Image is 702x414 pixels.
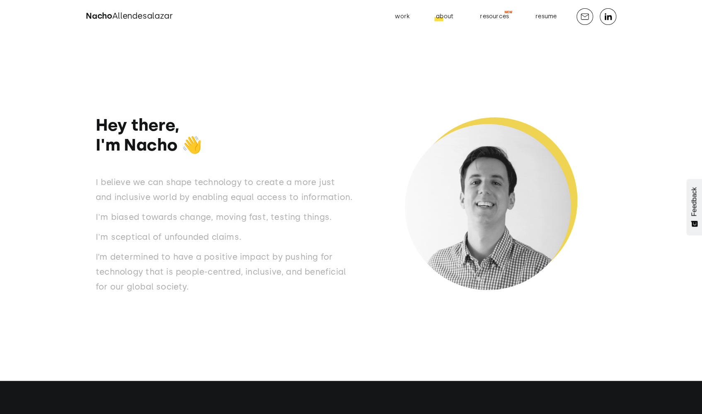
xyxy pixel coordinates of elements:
a: resume [529,10,563,23]
h1: I'm Nacho 👋 [96,115,353,155]
p: I’m determined to have a positive impact by pushing for technology that is people-centred, inclus... [96,249,353,294]
a: resources [473,10,516,23]
div: resume [535,11,557,22]
span: Allendesalazar [112,11,172,21]
a: about [429,10,460,23]
span: Hey there, [96,115,179,135]
button: Feedback - Show survey [686,179,702,235]
p: I'm biased towards change, moving fast, testing things. [96,209,353,224]
div: about [436,11,453,22]
h2: Nacho [86,10,172,23]
span: Feedback [690,187,698,216]
div: resources [480,11,509,22]
div: work [395,11,409,22]
a: work [388,10,416,23]
p: I'm sceptical of unfounded claims. [96,229,353,244]
p: I believe we can shape technology to create a more just and inclusive world by enabling equal acc... [96,175,353,205]
a: home [86,10,172,23]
